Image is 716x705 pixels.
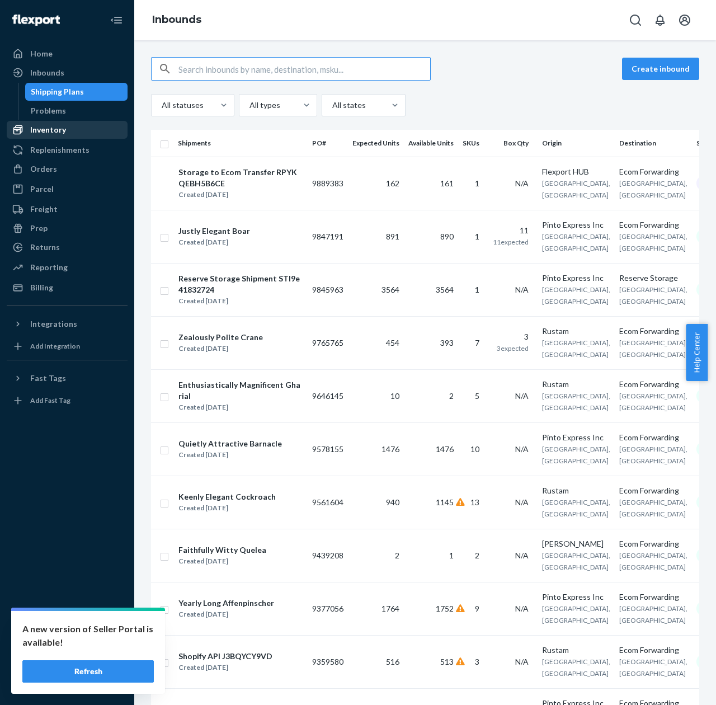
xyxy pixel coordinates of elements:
[475,391,479,401] span: 5
[7,655,128,673] a: Help Center
[475,551,479,560] span: 2
[178,438,282,449] div: Quietly Attractive Barnacle
[178,332,263,343] div: Zealously Polite Crane
[619,445,687,465] span: [GEOGRAPHIC_DATA], [GEOGRAPHIC_DATA]
[542,392,610,412] span: [GEOGRAPHIC_DATA], [GEOGRAPHIC_DATA]
[161,100,162,111] input: All statuses
[440,338,454,347] span: 393
[673,9,696,31] button: Open account menu
[619,179,687,199] span: [GEOGRAPHIC_DATA], [GEOGRAPHIC_DATA]
[440,178,454,188] span: 161
[458,130,488,157] th: SKUs
[308,263,348,316] td: 9845963
[404,130,458,157] th: Available Units
[470,444,479,454] span: 10
[178,544,266,556] div: Faithfully Witty Quelea
[619,604,687,624] span: [GEOGRAPHIC_DATA], [GEOGRAPHIC_DATA]
[542,166,610,177] div: Flexport HUB
[30,373,66,384] div: Fast Tags
[30,318,77,330] div: Integrations
[515,444,529,454] span: N/A
[308,130,348,157] th: PO#
[12,15,60,26] img: Flexport logo
[386,497,399,507] span: 940
[7,369,128,387] button: Fast Tags
[30,341,80,351] div: Add Integration
[542,232,610,252] span: [GEOGRAPHIC_DATA], [GEOGRAPHIC_DATA]
[308,582,348,635] td: 9377056
[436,285,454,294] span: 3564
[475,338,479,347] span: 7
[475,657,479,666] span: 3
[619,285,687,305] span: [GEOGRAPHIC_DATA], [GEOGRAPHIC_DATA]
[386,338,399,347] span: 454
[308,316,348,369] td: 9765765
[331,100,332,111] input: All states
[105,9,128,31] button: Close Navigation
[470,497,479,507] span: 13
[308,635,348,688] td: 9359580
[7,180,128,198] a: Parcel
[178,295,303,307] div: Created [DATE]
[7,636,128,654] a: Talk to Support
[515,604,529,613] span: N/A
[493,331,529,342] div: 3
[178,402,303,413] div: Created [DATE]
[7,121,128,139] a: Inventory
[542,432,610,443] div: Pinto Express Inc
[538,130,615,157] th: Origin
[619,392,687,412] span: [GEOGRAPHIC_DATA], [GEOGRAPHIC_DATA]
[7,141,128,159] a: Replenishments
[178,225,250,237] div: Justly Elegant Boar
[493,225,529,236] div: 11
[542,498,610,518] span: [GEOGRAPHIC_DATA], [GEOGRAPHIC_DATA]
[7,279,128,297] a: Billing
[178,662,272,673] div: Created [DATE]
[30,262,68,273] div: Reporting
[178,189,303,200] div: Created [DATE]
[248,100,249,111] input: All types
[542,657,610,678] span: [GEOGRAPHIC_DATA], [GEOGRAPHIC_DATA]
[542,379,610,390] div: Rustam
[30,48,53,59] div: Home
[178,502,276,514] div: Created [DATE]
[475,178,479,188] span: 1
[7,617,128,634] a: Settings
[624,9,647,31] button: Open Search Box
[686,324,708,381] button: Help Center
[619,538,687,549] div: Ecom Forwarding
[440,232,454,241] span: 890
[178,609,274,620] div: Created [DATE]
[178,237,250,248] div: Created [DATE]
[515,497,529,507] span: N/A
[619,379,687,390] div: Ecom Forwarding
[30,396,70,405] div: Add Fast Tag
[7,200,128,218] a: Freight
[381,604,399,613] span: 1764
[619,591,687,603] div: Ecom Forwarding
[7,45,128,63] a: Home
[542,485,610,496] div: Rustam
[30,144,89,156] div: Replenishments
[348,130,404,157] th: Expected Units
[308,157,348,210] td: 9889383
[542,538,610,549] div: [PERSON_NAME]
[386,657,399,666] span: 516
[30,124,66,135] div: Inventory
[386,232,399,241] span: 891
[488,130,538,157] th: Box Qty
[515,285,529,294] span: N/A
[515,657,529,666] span: N/A
[475,285,479,294] span: 1
[7,258,128,276] a: Reporting
[7,64,128,82] a: Inbounds
[152,13,201,26] a: Inbounds
[178,379,303,402] div: Enthusiastically Magnificent Gharial
[308,476,348,529] td: 9561604
[436,604,454,613] span: 1752
[178,58,430,80] input: Search inbounds by name, destination, msku...
[308,369,348,422] td: 9646145
[619,272,687,284] div: Reserve Storage
[30,163,57,175] div: Orders
[143,4,210,36] ol: breadcrumbs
